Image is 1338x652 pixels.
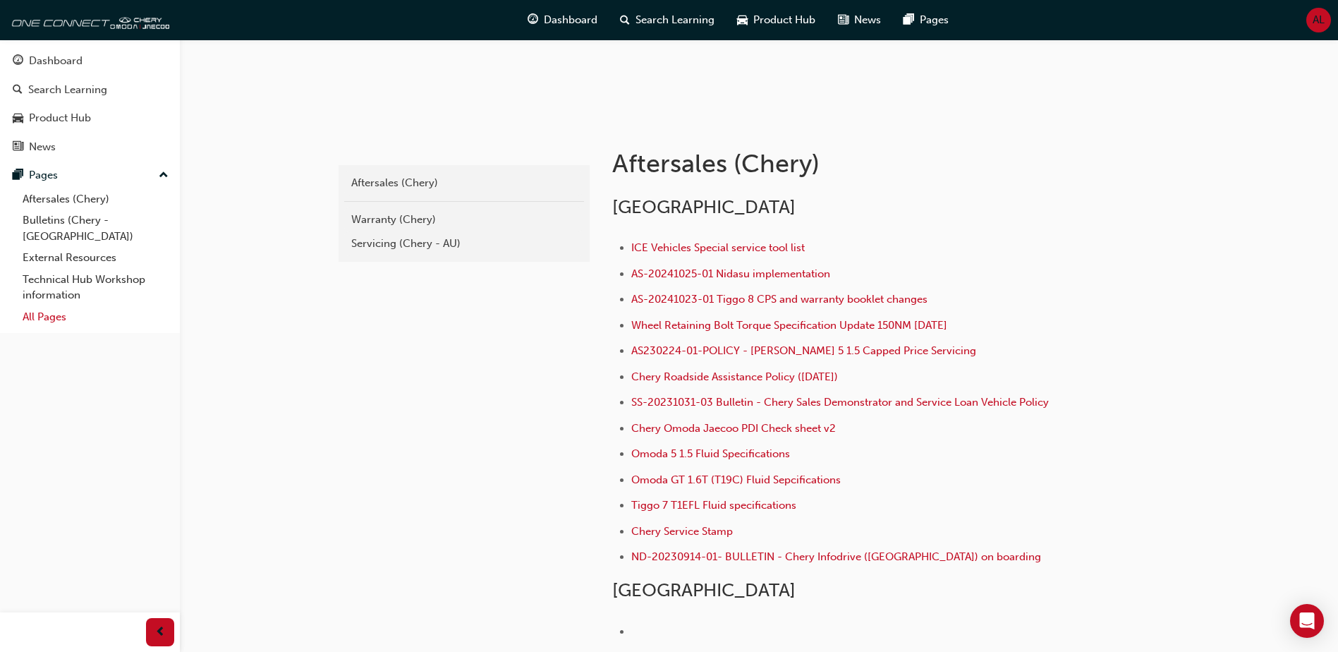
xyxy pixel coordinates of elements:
[631,344,976,357] a: AS230224-01-POLICY - [PERSON_NAME] 5 1.5 Capped Price Servicing
[344,231,584,256] a: Servicing (Chery - AU)
[854,12,881,28] span: News
[631,293,928,306] a: AS-20241023-01 Tiggo 8 CPS and warranty booklet changes
[631,319,947,332] a: Wheel Retaining Bolt Torque Specification Update 150NM [DATE]
[631,499,796,512] a: Tiggo 7 T1EFL Fluid specifications
[753,12,815,28] span: Product Hub
[17,210,174,247] a: Bulletins (Chery - [GEOGRAPHIC_DATA])
[29,139,56,155] div: News
[6,77,174,103] a: Search Learning
[631,241,805,254] a: ICE Vehicles Special service tool list
[631,525,733,538] a: Chery Service Stamp
[17,247,174,269] a: External Resources
[892,6,960,35] a: pages-iconPages
[609,6,726,35] a: search-iconSearch Learning
[726,6,827,35] a: car-iconProduct Hub
[13,84,23,97] span: search-icon
[13,55,23,68] span: guage-icon
[13,112,23,125] span: car-icon
[528,11,538,29] span: guage-icon
[612,148,1075,179] h1: Aftersales (Chery)
[17,269,174,306] a: Technical Hub Workshop information
[920,12,949,28] span: Pages
[6,45,174,162] button: DashboardSearch LearningProduct HubNews
[612,579,796,601] span: [GEOGRAPHIC_DATA]
[516,6,609,35] a: guage-iconDashboard
[344,207,584,232] a: Warranty (Chery)
[827,6,892,35] a: news-iconNews
[6,134,174,160] a: News
[28,82,107,98] div: Search Learning
[6,162,174,188] button: Pages
[737,11,748,29] span: car-icon
[17,188,174,210] a: Aftersales (Chery)
[631,267,830,280] a: AS-20241025-01 Nidasu implementation
[13,169,23,182] span: pages-icon
[904,11,914,29] span: pages-icon
[631,422,836,435] a: Chery Omoda Jaecoo PDI Check sheet v2
[631,370,838,383] a: Chery Roadside Assistance Policy ([DATE])
[6,48,174,74] a: Dashboard
[838,11,849,29] span: news-icon
[620,11,630,29] span: search-icon
[13,141,23,154] span: news-icon
[631,396,1049,409] a: SS-20231031-03 Bulletin - Chery Sales Demonstrator and Service Loan Vehicle Policy
[631,550,1041,563] a: ND-20230914-01- BULLETIN - Chery Infodrive ([GEOGRAPHIC_DATA]) on boarding
[544,12,597,28] span: Dashboard
[1306,8,1331,32] button: AL
[351,212,577,228] div: Warranty (Chery)
[29,53,83,69] div: Dashboard
[635,12,714,28] span: Search Learning
[612,196,796,218] span: [GEOGRAPHIC_DATA]
[1313,12,1325,28] span: AL
[631,447,790,460] a: Omoda 5 1.5 Fluid Specifications
[344,171,584,195] a: Aftersales (Chery)
[29,167,58,183] div: Pages
[6,105,174,131] a: Product Hub
[17,306,174,328] a: All Pages
[29,110,91,126] div: Product Hub
[631,473,841,486] a: Omoda GT 1.6T (T19C) Fluid Sepcifications
[351,236,577,252] div: Servicing (Chery - AU)
[7,6,169,34] img: oneconnect
[1290,604,1324,638] div: Open Intercom Messenger
[159,167,169,185] span: up-icon
[351,175,577,191] div: Aftersales (Chery)
[155,624,166,641] span: prev-icon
